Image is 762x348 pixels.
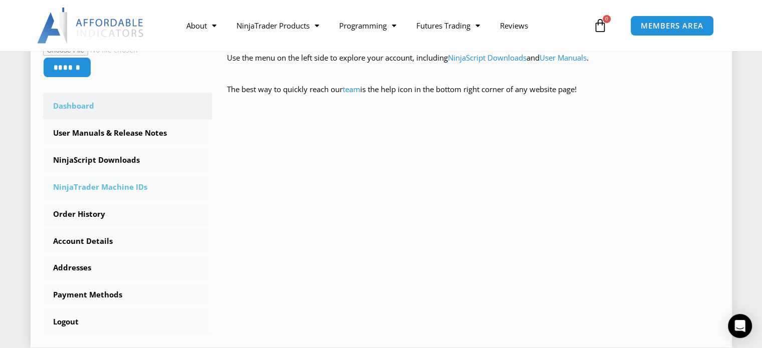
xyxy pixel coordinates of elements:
a: User Manuals & Release Notes [43,120,212,146]
a: NinjaTrader Products [226,14,329,37]
a: Logout [43,309,212,335]
div: Open Intercom Messenger [728,314,752,338]
a: User Manuals [540,53,587,63]
nav: Account pages [43,93,212,335]
a: 0 [578,11,622,40]
a: MEMBERS AREA [630,16,714,36]
a: Reviews [490,14,538,37]
a: Programming [329,14,406,37]
a: About [176,14,226,37]
span: 0 [603,15,611,23]
p: The best way to quickly reach our is the help icon in the bottom right corner of any website page! [227,83,719,111]
a: Dashboard [43,93,212,119]
a: NinjaScript Downloads [448,53,527,63]
a: Account Details [43,228,212,254]
a: team [343,84,360,94]
img: LogoAI | Affordable Indicators – NinjaTrader [37,8,145,44]
a: Addresses [43,255,212,281]
span: MEMBERS AREA [641,22,703,30]
a: Order History [43,201,212,227]
a: NinjaTrader Machine IDs [43,174,212,200]
a: Payment Methods [43,282,212,308]
p: Use the menu on the left side to explore your account, including and . [227,51,719,79]
nav: Menu [176,14,591,37]
a: NinjaScript Downloads [43,147,212,173]
a: Futures Trading [406,14,490,37]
